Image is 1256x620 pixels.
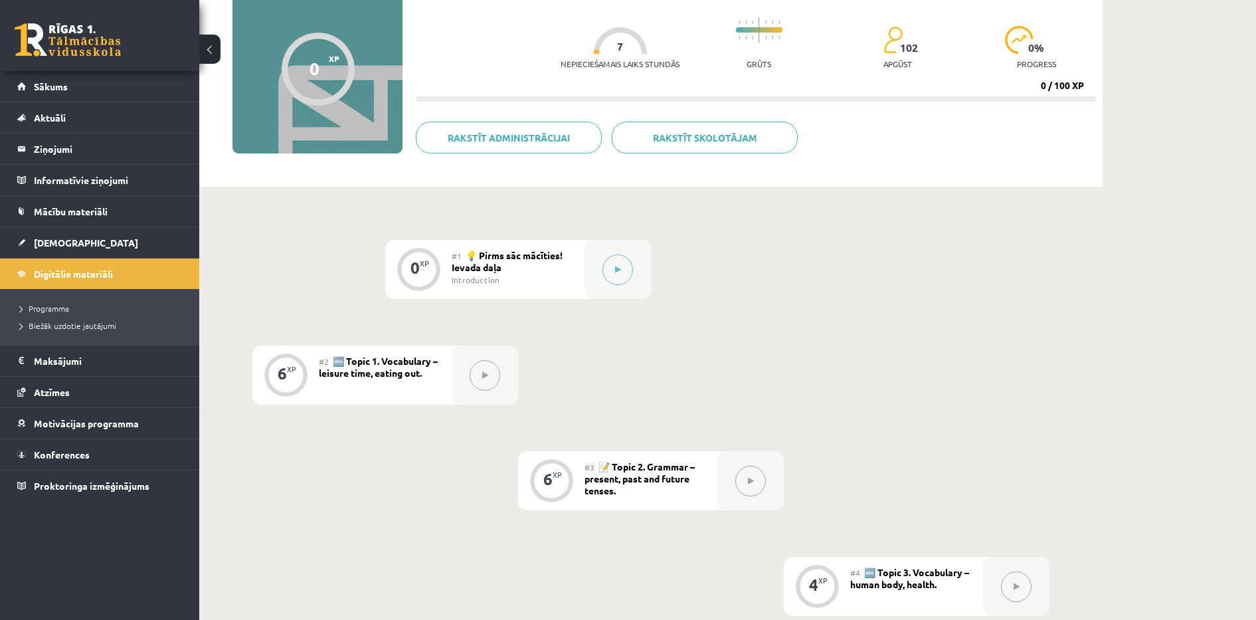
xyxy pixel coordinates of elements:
a: Atzīmes [17,377,183,407]
span: 💡 Pirms sāc mācīties! Ievada daļa [452,249,563,273]
div: XP [818,577,828,584]
div: 0 [410,262,420,274]
img: icon-short-line-57e1e144782c952c97e751825c79c345078a6d821885a25fce030b3d8c18986b.svg [752,36,753,39]
span: 0 % [1028,42,1045,54]
span: Mācību materiāli [34,205,108,217]
div: XP [420,260,429,267]
span: #4 [850,568,860,578]
span: #3 [584,462,594,472]
span: XP [329,54,339,63]
img: icon-short-line-57e1e144782c952c97e751825c79c345078a6d821885a25fce030b3d8c18986b.svg [745,36,747,39]
a: Maksājumi [17,346,183,376]
div: 6 [543,473,553,485]
a: Rīgas 1. Tālmācības vidusskola [15,23,121,56]
span: Digitālie materiāli [34,268,113,280]
span: 102 [900,42,918,54]
div: 6 [278,367,287,379]
img: icon-short-line-57e1e144782c952c97e751825c79c345078a6d821885a25fce030b3d8c18986b.svg [778,36,780,39]
span: Sākums [34,80,68,92]
span: #1 [452,251,462,261]
img: icon-short-line-57e1e144782c952c97e751825c79c345078a6d821885a25fce030b3d8c18986b.svg [772,21,773,24]
span: Proktoringa izmēģinājums [34,480,149,492]
span: #2 [319,356,329,367]
a: Sākums [17,71,183,102]
span: Konferences [34,449,90,461]
span: 🔤 Topic 1. Vocabulary – leisure time, eating out. [319,355,438,379]
img: icon-short-line-57e1e144782c952c97e751825c79c345078a6d821885a25fce030b3d8c18986b.svg [752,21,753,24]
a: Mācību materiāli [17,196,183,227]
legend: Informatīvie ziņojumi [34,165,183,195]
img: icon-short-line-57e1e144782c952c97e751825c79c345078a6d821885a25fce030b3d8c18986b.svg [745,21,747,24]
a: Informatīvie ziņojumi [17,165,183,195]
a: Rakstīt administrācijai [416,122,602,154]
img: students-c634bb4e5e11cddfef0936a35e636f08e4e9abd3cc4e673bd6f9a4125e45ecb1.svg [883,26,903,54]
div: XP [553,471,562,478]
p: Nepieciešamais laiks stundās [561,59,679,68]
div: Introduction [452,274,575,286]
span: [DEMOGRAPHIC_DATA] [34,237,138,249]
div: 0 [310,58,319,78]
span: Motivācijas programma [34,417,139,429]
span: Programma [20,303,69,314]
a: Rakstīt skolotājam [612,122,798,154]
div: 4 [809,579,818,591]
img: icon-long-line-d9ea69661e0d244f92f715978eff75569469978d946b2353a9bb055b3ed8787d.svg [759,17,760,43]
a: Konferences [17,439,183,470]
div: XP [287,365,296,373]
img: icon-progress-161ccf0a02000e728c5f80fcf4c31c7af3da0e1684b2b1d7c360e028c24a22f1.svg [1005,26,1033,54]
p: Grūts [747,59,771,68]
a: Biežāk uzdotie jautājumi [20,320,186,332]
legend: Maksājumi [34,346,183,376]
img: icon-short-line-57e1e144782c952c97e751825c79c345078a6d821885a25fce030b3d8c18986b.svg [765,21,766,24]
img: icon-short-line-57e1e144782c952c97e751825c79c345078a6d821885a25fce030b3d8c18986b.svg [739,21,740,24]
a: Ziņojumi [17,134,183,164]
a: Aktuāli [17,102,183,133]
span: Biežāk uzdotie jautājumi [20,320,116,331]
span: 📝 Topic 2. Grammar – present, past and future tenses. [584,461,695,496]
span: Atzīmes [34,386,70,398]
a: Digitālie materiāli [17,258,183,289]
p: apgūst [883,59,912,68]
a: [DEMOGRAPHIC_DATA] [17,227,183,258]
a: Motivācijas programma [17,408,183,439]
span: 7 [617,41,623,52]
img: icon-short-line-57e1e144782c952c97e751825c79c345078a6d821885a25fce030b3d8c18986b.svg [739,36,740,39]
legend: Ziņojumi [34,134,183,164]
img: icon-short-line-57e1e144782c952c97e751825c79c345078a6d821885a25fce030b3d8c18986b.svg [772,36,773,39]
p: progress [1017,59,1056,68]
a: Programma [20,302,186,314]
span: 🔤 Topic 3. Vocabulary – human body, health. [850,566,969,590]
img: icon-short-line-57e1e144782c952c97e751825c79c345078a6d821885a25fce030b3d8c18986b.svg [778,21,780,24]
a: Proktoringa izmēģinājums [17,470,183,501]
img: icon-short-line-57e1e144782c952c97e751825c79c345078a6d821885a25fce030b3d8c18986b.svg [765,36,766,39]
span: Aktuāli [34,112,66,124]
